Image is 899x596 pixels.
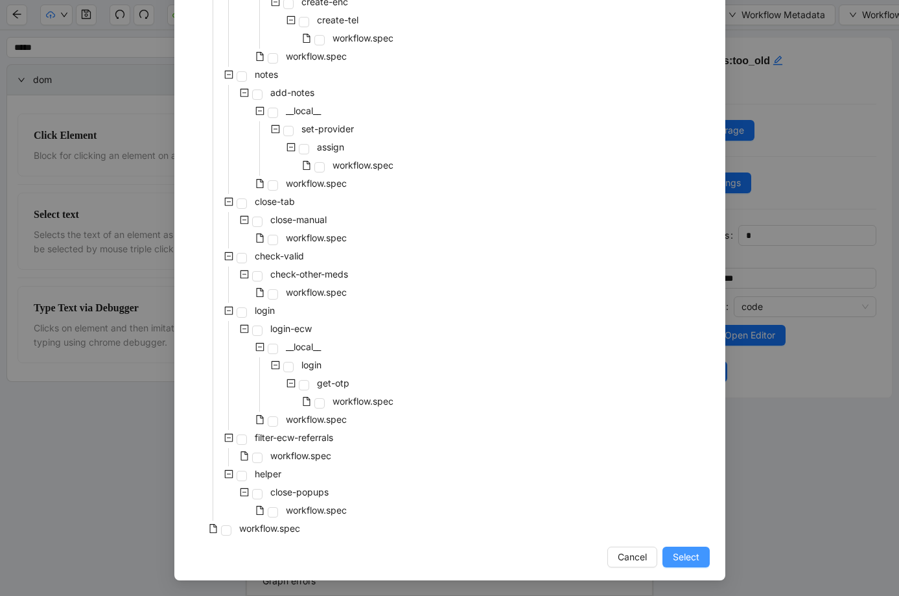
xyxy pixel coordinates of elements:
[286,287,347,298] span: workflow.spec
[271,125,280,134] span: minus-square
[252,248,307,264] span: check-valid
[330,394,396,409] span: workflow.spec
[302,397,311,406] span: file
[252,67,281,82] span: notes
[283,49,349,64] span: workflow.spec
[270,486,329,497] span: close-popups
[317,377,349,388] span: get-otp
[270,323,312,334] span: login-ecw
[270,268,348,280] span: check-other-meds
[224,433,233,442] span: minus-square
[252,430,336,446] span: filter-ecw-referrals
[299,121,356,137] span: set-provider
[252,466,284,482] span: helper
[673,550,699,564] span: Select
[255,69,278,80] span: notes
[224,470,233,479] span: minus-square
[271,361,280,370] span: minus-square
[317,141,344,152] span: assign
[270,450,331,461] span: workflow.spec
[618,550,647,564] span: Cancel
[317,14,358,25] span: create-tel
[607,547,657,567] button: Cancel
[255,432,333,443] span: filter-ecw-referrals
[224,70,233,79] span: minus-square
[302,161,311,170] span: file
[255,342,264,352] span: minus-square
[302,34,311,43] span: file
[283,503,349,518] span: workflow.spec
[286,505,347,516] span: workflow.spec
[268,448,334,464] span: workflow.spec
[299,357,324,373] span: login
[240,88,249,97] span: minus-square
[286,414,347,425] span: workflow.spec
[286,105,321,116] span: __local__
[240,451,249,460] span: file
[333,160,393,171] span: workflow.spec
[301,359,321,370] span: login
[314,375,352,391] span: get-otp
[333,32,393,43] span: workflow.spec
[662,547,710,567] button: Select
[286,143,296,152] span: minus-square
[224,197,233,206] span: minus-square
[314,12,361,28] span: create-tel
[283,103,323,119] span: __local__
[237,521,303,536] span: workflow.spec
[255,305,275,316] span: login
[255,52,264,61] span: file
[283,285,349,300] span: workflow.spec
[252,303,277,318] span: login
[283,230,349,246] span: workflow.spec
[330,158,396,173] span: workflow.spec
[240,488,249,497] span: minus-square
[268,85,317,101] span: add-notes
[255,179,264,188] span: file
[255,106,264,115] span: minus-square
[286,16,296,25] span: minus-square
[239,523,300,534] span: workflow.spec
[240,270,249,279] span: minus-square
[283,176,349,191] span: workflow.spec
[268,267,351,282] span: check-other-meds
[255,250,304,261] span: check-valid
[333,396,393,407] span: workflow.spec
[268,321,314,337] span: login-ecw
[286,341,321,352] span: __local__
[255,288,264,297] span: file
[286,379,296,388] span: minus-square
[255,468,281,479] span: helper
[270,214,327,225] span: close-manual
[240,324,249,333] span: minus-square
[224,252,233,261] span: minus-square
[255,233,264,243] span: file
[283,412,349,427] span: workflow.spec
[209,524,218,533] span: file
[268,484,331,500] span: close-popups
[270,87,314,98] span: add-notes
[314,139,347,155] span: assign
[286,178,347,189] span: workflow.spec
[286,51,347,62] span: workflow.spec
[255,506,264,515] span: file
[255,415,264,424] span: file
[283,339,323,355] span: __local__
[286,232,347,243] span: workflow.spec
[301,123,354,134] span: set-provider
[224,306,233,315] span: minus-square
[330,30,396,46] span: workflow.spec
[240,215,249,224] span: minus-square
[252,194,298,209] span: close-tab
[255,196,295,207] span: close-tab
[268,212,329,228] span: close-manual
